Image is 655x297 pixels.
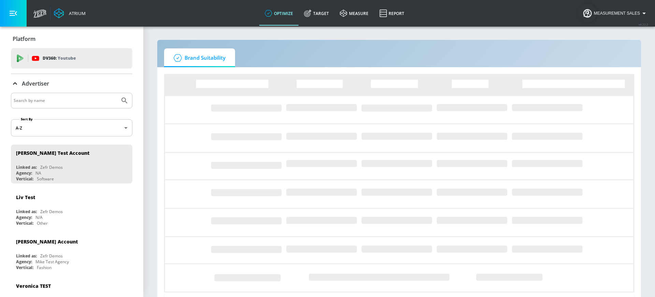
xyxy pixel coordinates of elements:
[66,10,86,16] div: Atrium
[591,11,640,16] span: login as: measurementsalesdemos@zefr.com
[334,1,374,26] a: measure
[11,29,132,48] div: Platform
[35,170,41,176] div: NA
[11,74,132,93] div: Advertiser
[58,55,76,62] p: Youtube
[11,233,132,272] div: [PERSON_NAME] AccountLinked as:Zefr DemosAgency:Mike Test AgencyVertical:Fashion
[22,80,49,87] p: Advertiser
[16,238,78,245] div: [PERSON_NAME] Account
[40,164,63,170] div: Zefr Demos
[584,9,648,17] button: Measurement Sales
[11,145,132,183] div: [PERSON_NAME] Test AccountLinked as:Zefr DemosAgency:NAVertical:Software
[639,23,648,26] span: v 4.22.2
[19,117,34,121] label: Sort By
[16,220,33,226] div: Vertical:
[16,209,37,214] div: Linked as:
[16,150,89,156] div: [PERSON_NAME] Test Account
[11,189,132,228] div: Liv TestLinked as:Zefr DemosAgency:N/AVertical:Other
[16,283,51,289] div: Veronica TEST
[16,259,32,265] div: Agency:
[16,214,32,220] div: Agency:
[35,259,69,265] div: Mike Test Agency
[37,220,48,226] div: Other
[11,48,132,69] div: DV360: Youtube
[16,253,37,259] div: Linked as:
[14,96,117,105] input: Search by name
[16,164,37,170] div: Linked as:
[13,35,35,43] p: Platform
[259,1,299,26] a: optimize
[37,265,52,270] div: Fashion
[374,1,410,26] a: Report
[16,265,33,270] div: Vertical:
[40,253,63,259] div: Zefr Demos
[35,214,43,220] div: N/A
[16,170,32,176] div: Agency:
[16,194,35,201] div: Liv Test
[16,176,33,182] div: Vertical:
[37,176,54,182] div: Software
[40,209,63,214] div: Zefr Demos
[11,119,132,136] div: A-Z
[171,50,225,66] span: Brand Suitability
[43,55,76,62] p: DV360:
[578,3,597,23] button: Open Resource Center
[54,8,86,18] a: Atrium
[299,1,334,26] a: Target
